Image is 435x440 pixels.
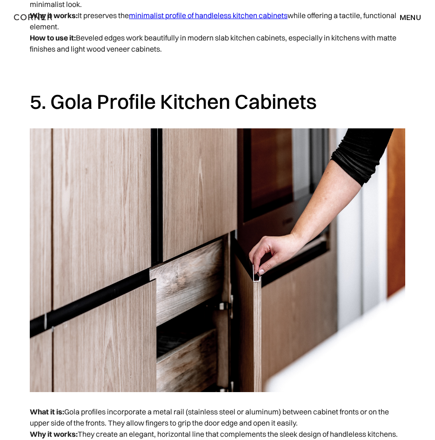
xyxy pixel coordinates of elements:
[30,429,78,439] strong: Why it works:
[14,11,80,23] a: home
[30,33,76,42] strong: How to use it:
[30,128,405,392] img: Gola profile handle on a wooden cabinet front, being pulled open by hand.
[30,407,64,416] strong: What it is:
[390,9,421,25] div: menu
[400,13,421,21] div: menu
[30,89,405,114] h2: 5. Gola Profile Kitchen Cabinets
[30,59,405,80] p: ‍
